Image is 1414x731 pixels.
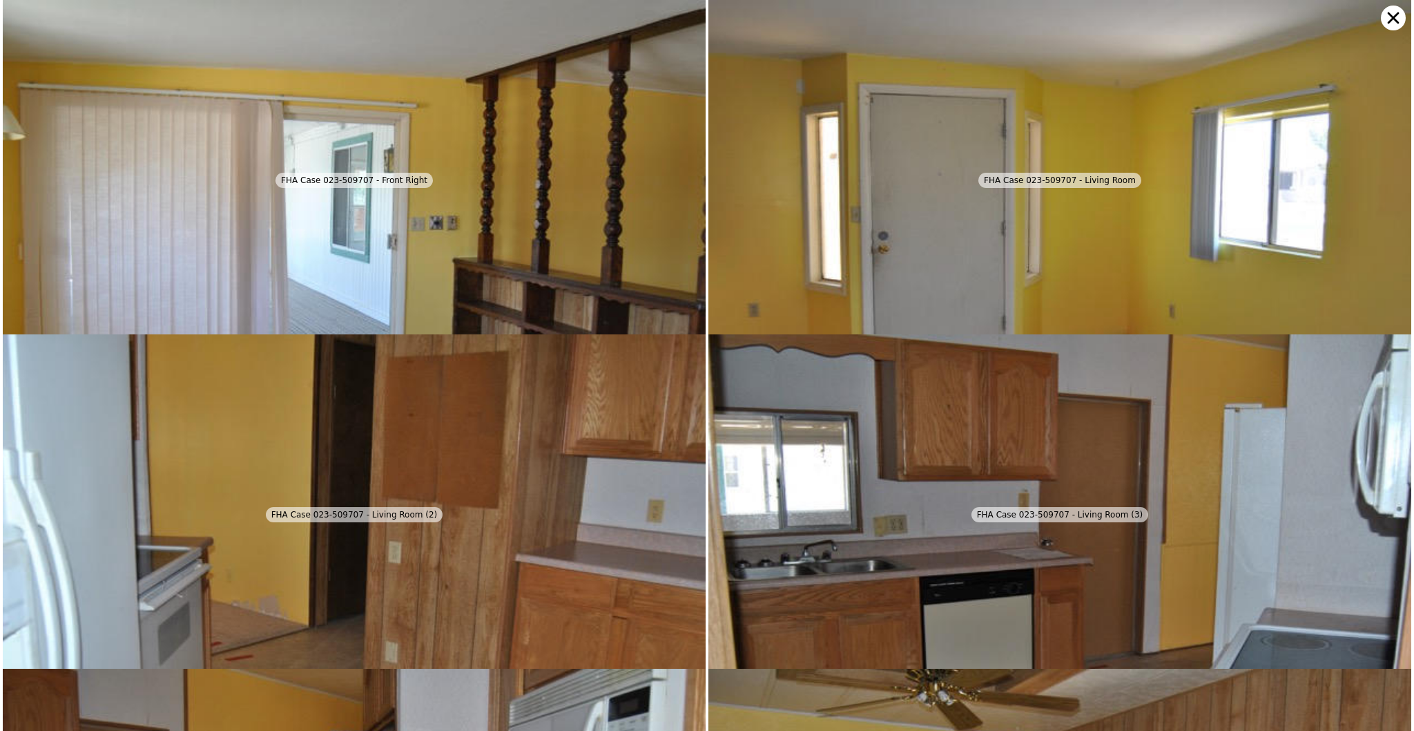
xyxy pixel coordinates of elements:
[275,173,433,188] div: FHA Case 023-509707 - Front Right
[978,173,1141,188] div: FHA Case 023-509707 - Living Room
[971,507,1149,522] div: FHA Case 023-509707 - Living Room (3)
[266,507,443,522] div: FHA Case 023-509707 - Living Room (2)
